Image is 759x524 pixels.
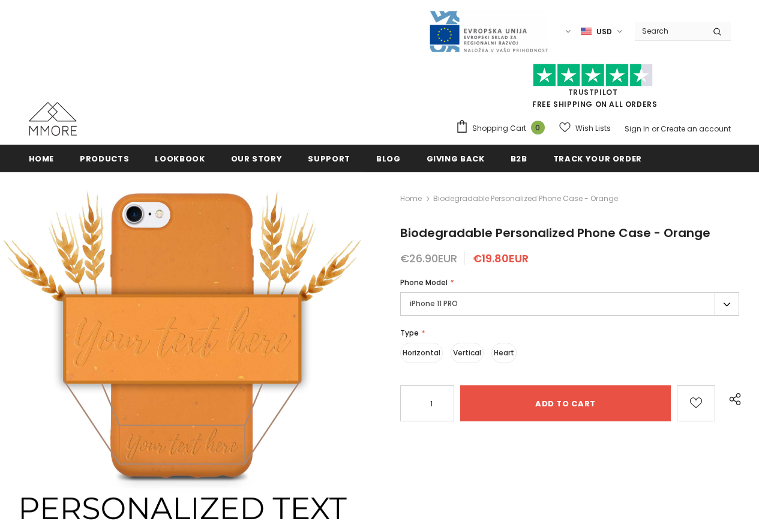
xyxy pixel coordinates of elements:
[231,145,283,172] a: Our Story
[400,343,443,363] label: Horizontal
[511,153,527,164] span: B2B
[29,153,55,164] span: Home
[400,328,419,338] span: Type
[155,145,205,172] a: Lookbook
[80,145,129,172] a: Products
[376,153,401,164] span: Blog
[491,343,517,363] label: Heart
[428,26,548,36] a: Javni Razpis
[531,121,545,134] span: 0
[29,102,77,136] img: MMORE Cases
[400,292,739,316] label: iPhone 11 PRO
[80,153,129,164] span: Products
[376,145,401,172] a: Blog
[400,251,457,266] span: €26.90EUR
[428,10,548,53] img: Javni Razpis
[29,145,55,172] a: Home
[472,122,526,134] span: Shopping Cart
[533,64,653,87] img: Trust Pilot Stars
[455,69,731,109] span: FREE SHIPPING ON ALL ORDERS
[511,145,527,172] a: B2B
[400,191,422,206] a: Home
[427,153,485,164] span: Giving back
[553,153,642,164] span: Track your order
[661,124,731,134] a: Create an account
[308,153,350,164] span: support
[427,145,485,172] a: Giving back
[635,22,704,40] input: Search Site
[155,153,205,164] span: Lookbook
[308,145,350,172] a: support
[400,277,448,288] span: Phone Model
[581,26,592,37] img: USD
[559,118,611,139] a: Wish Lists
[575,122,611,134] span: Wish Lists
[652,124,659,134] span: or
[625,124,650,134] a: Sign In
[451,343,484,363] label: Vertical
[231,153,283,164] span: Our Story
[400,224,710,241] span: Biodegradable Personalized Phone Case - Orange
[568,87,618,97] a: Trustpilot
[460,385,671,421] input: Add to cart
[433,191,618,206] span: Biodegradable Personalized Phone Case - Orange
[553,145,642,172] a: Track your order
[455,119,551,137] a: Shopping Cart 0
[473,251,529,266] span: €19.80EUR
[596,26,612,38] span: USD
